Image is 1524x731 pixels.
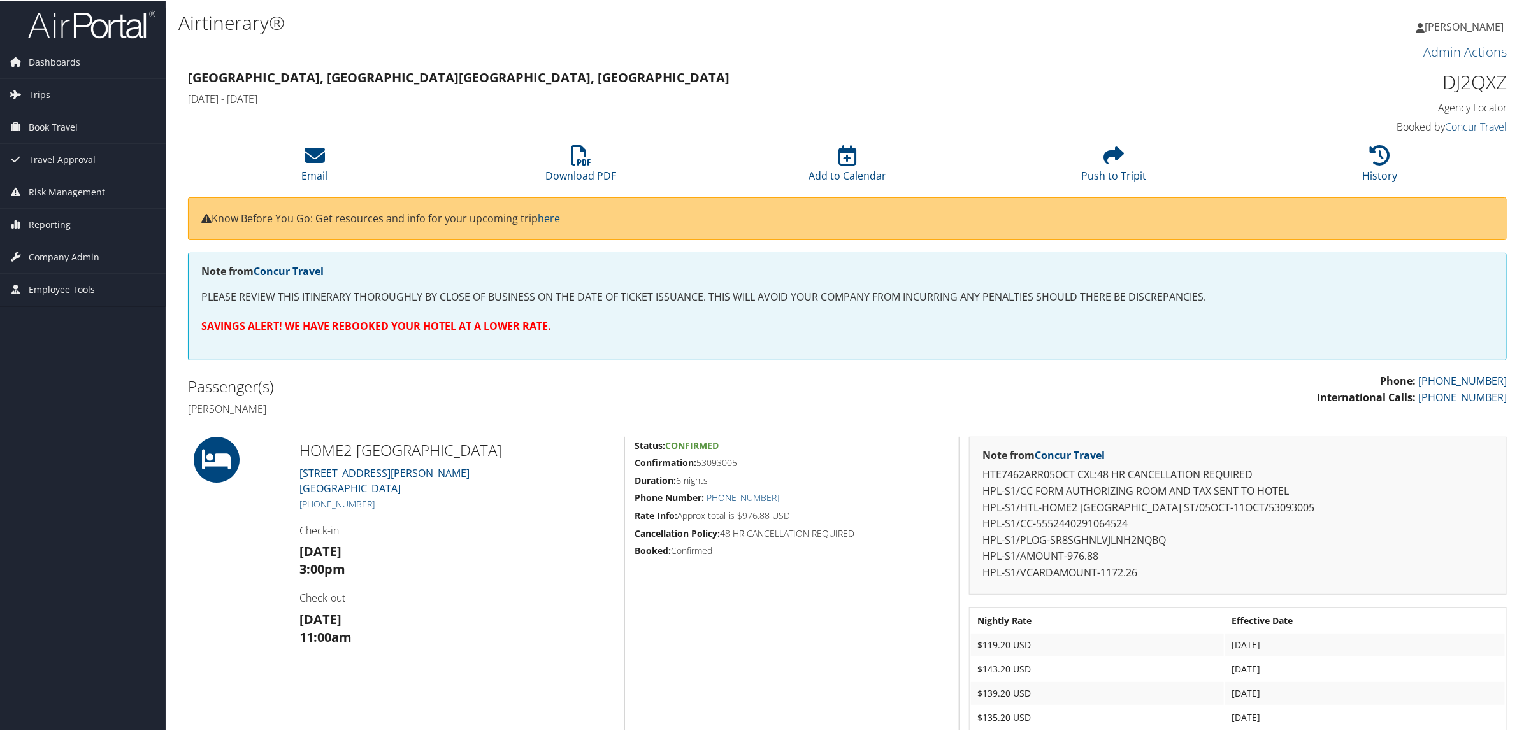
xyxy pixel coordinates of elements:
[971,705,1224,728] td: $135.20 USD
[299,522,615,536] h4: Check-in
[299,627,352,644] strong: 11:00am
[635,455,696,467] strong: Confirmation:
[254,263,324,277] a: Concur Travel
[1191,67,1507,94] h1: DJ2QXZ
[1225,632,1505,655] td: [DATE]
[29,240,99,272] span: Company Admin
[982,465,1493,579] p: HTE7462ARR05OCT CXL:48 HR CANCELLATION REQUIRED HPL-S1/CC FORM AUTHORIZING ROOM AND TAX SENT TO H...
[1225,681,1505,704] td: [DATE]
[29,45,80,77] span: Dashboards
[299,559,345,576] strong: 3:00pm
[635,543,949,556] h5: Confirmed
[201,209,1493,226] p: Know Before You Go: Get resources and info for your upcoming trip
[635,438,665,450] strong: Status:
[299,609,341,627] strong: [DATE]
[1081,151,1146,181] a: Push to Tripit
[29,143,96,174] span: Travel Approval
[29,208,71,239] span: Reporting
[982,447,1105,461] strong: Note from
[635,508,949,521] h5: Approx total is $976.88 USD
[1191,99,1507,113] h4: Agency Locator
[201,288,1493,304] p: PLEASE REVIEW THIS ITINERARY THOROUGHLY BY CLOSE OF BUSINESS ON THE DATE OF TICKET ISSUANCE. THIS...
[1317,389,1416,403] strong: International Calls:
[971,632,1224,655] td: $119.20 USD
[971,656,1224,679] td: $143.20 USD
[302,151,328,181] a: Email
[201,318,551,332] strong: SAVINGS ALERT! WE HAVE REBOOKED YOUR HOTEL AT A LOWER RATE.
[188,374,838,396] h2: Passenger(s)
[29,175,105,207] span: Risk Management
[299,497,375,509] a: [PHONE_NUMBER]
[1445,118,1507,132] a: Concur Travel
[1380,373,1416,387] strong: Phone:
[1416,6,1516,45] a: [PERSON_NAME]
[1225,705,1505,728] td: [DATE]
[201,263,324,277] strong: Note from
[971,681,1224,704] td: $139.20 USD
[635,473,676,485] strong: Duration:
[299,541,341,558] strong: [DATE]
[28,8,155,38] img: airportal-logo.png
[704,490,779,502] a: [PHONE_NUMBER]
[635,543,671,555] strong: Booked:
[971,608,1224,631] th: Nightly Rate
[665,438,719,450] span: Confirmed
[1035,447,1105,461] a: Concur Travel
[1225,608,1505,631] th: Effective Date
[1418,373,1507,387] a: [PHONE_NUMBER]
[1418,389,1507,403] a: [PHONE_NUMBER]
[299,465,470,494] a: [STREET_ADDRESS][PERSON_NAME][GEOGRAPHIC_DATA]
[635,473,949,486] h5: 6 nights
[29,273,95,304] span: Employee Tools
[635,508,677,520] strong: Rate Info:
[299,590,615,604] h4: Check-out
[1191,118,1507,132] h4: Booked by
[1225,656,1505,679] td: [DATE]
[188,401,838,415] h4: [PERSON_NAME]
[188,90,1172,104] h4: [DATE] - [DATE]
[635,490,704,502] strong: Phone Number:
[299,438,615,460] h2: HOME2 [GEOGRAPHIC_DATA]
[1425,18,1504,32] span: [PERSON_NAME]
[546,151,617,181] a: Download PDF
[635,526,720,538] strong: Cancellation Policy:
[1363,151,1398,181] a: History
[29,78,50,110] span: Trips
[1423,42,1507,59] a: Admin Actions
[809,151,886,181] a: Add to Calendar
[188,67,730,85] strong: [GEOGRAPHIC_DATA], [GEOGRAPHIC_DATA] [GEOGRAPHIC_DATA], [GEOGRAPHIC_DATA]
[538,210,560,224] a: here
[635,455,949,468] h5: 53093005
[29,110,78,142] span: Book Travel
[635,526,949,539] h5: 48 HR CANCELLATION REQUIRED
[178,8,1070,35] h1: Airtinerary®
